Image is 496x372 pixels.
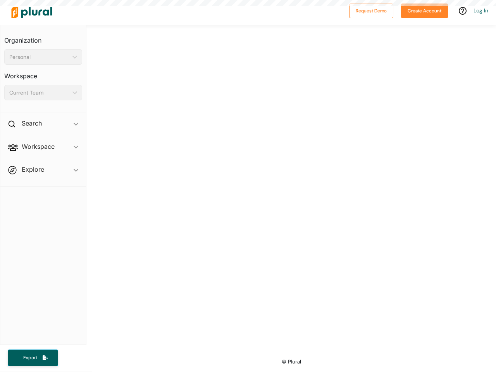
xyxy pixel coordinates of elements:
h3: Organization [4,29,82,46]
a: Request Demo [349,6,393,14]
small: © Plural [282,359,301,365]
button: Request Demo [349,3,393,18]
button: Export [8,350,58,366]
h3: Workspace [4,65,82,82]
span: Export [18,355,43,361]
h2: Search [22,119,42,127]
a: Create Account [401,6,448,14]
button: Create Account [401,3,448,18]
a: Log In [474,7,488,14]
div: Personal [9,53,69,61]
div: Current Team [9,89,69,97]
